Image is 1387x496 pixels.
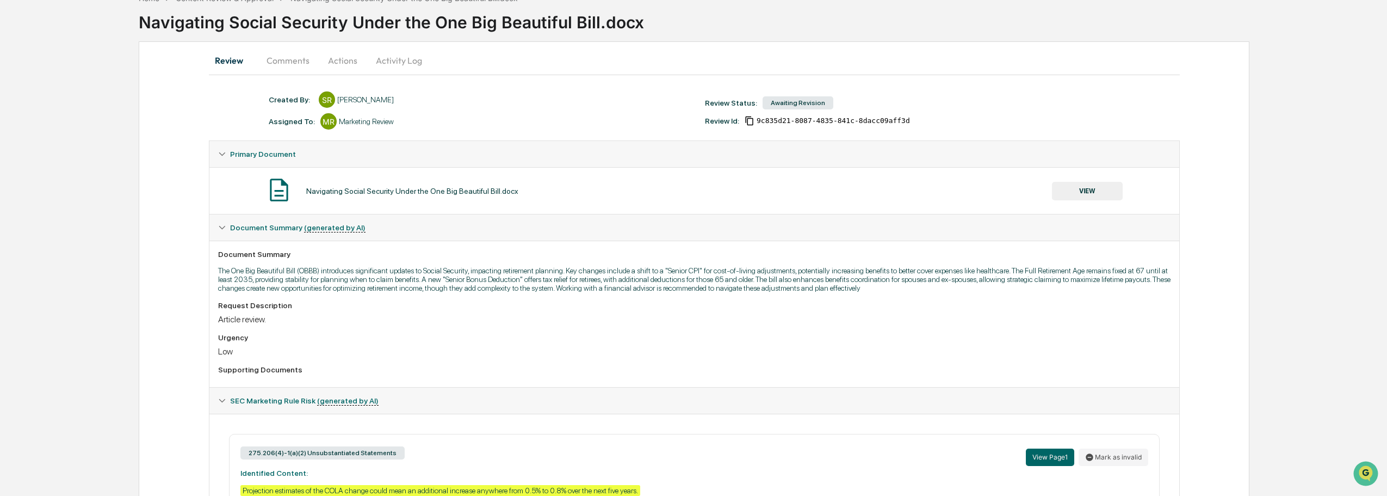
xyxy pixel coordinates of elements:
[318,47,367,74] button: Actions
[269,95,313,104] div: Created By: ‎ ‎
[37,94,138,103] div: We're available if you need us!
[11,23,198,40] p: How can we help?
[1352,460,1382,489] iframe: Open customer support
[209,47,1180,74] div: secondary tabs example
[304,223,366,232] u: (generated by AI)
[185,87,198,100] button: Start new chat
[139,4,1387,32] div: Navigating Social Security Under the One Big Beautiful Bill.docx
[337,95,394,104] div: [PERSON_NAME]
[108,185,132,193] span: Pylon
[230,223,366,232] span: Document Summary
[367,47,431,74] button: Activity Log
[705,99,757,107] div: Review Status:
[317,396,379,406] u: (generated by AI)
[230,396,379,405] span: SEC Marketing Rule Risk
[705,117,739,125] div: Review Id:
[218,301,1171,310] div: Request Description
[218,266,1171,292] p: The One Big Beautiful Bill (OBBB) introduces significant updates to Social Security, impacting re...
[218,250,1171,259] div: Document Summary
[240,469,308,477] strong: Identified Content:
[75,133,139,152] a: 🗄️Attestations
[763,96,833,109] div: Awaiting Revision
[218,333,1171,342] div: Urgency
[209,141,1179,167] div: Primary Document
[209,47,258,74] button: Review
[218,346,1171,357] div: Low
[209,215,1179,241] div: Document Summary (generated by AI)
[209,241,1179,387] div: Document Summary (generated by AI)
[11,83,30,103] img: 1746055101610-c473b297-6a78-478c-a979-82029cc54cd1
[209,167,1179,214] div: Primary Document
[757,117,910,125] span: 9c835d21-8087-4835-841c-8dacc09aff3d
[22,137,70,148] span: Preclearance
[240,446,405,460] div: 275.206(4)-1(a)(2) Unsubstantiated Statements
[11,159,20,168] div: 🔎
[1079,449,1148,466] button: Mark as invalid
[339,117,394,126] div: Marketing Review
[37,83,178,94] div: Start new chat
[230,150,296,158] span: Primary Document
[209,388,1179,414] div: SEC Marketing Rule Risk (generated by AI)
[1026,449,1074,466] button: View Page1
[269,117,315,126] div: Assigned To:
[320,113,337,130] div: MR
[258,47,318,74] button: Comments
[1052,182,1123,200] button: VIEW
[90,137,135,148] span: Attestations
[77,184,132,193] a: Powered byPylon
[11,138,20,147] div: 🖐️
[7,154,73,173] a: 🔎Data Lookup
[22,158,69,169] span: Data Lookup
[265,176,293,204] img: Document Icon
[218,314,1171,324] div: Article review.
[306,187,518,195] div: Navigating Social Security Under the One Big Beautiful Bill.docx
[240,485,640,496] div: Projection estimates of the COLA change could mean an additional increase anywhere from 0.5% to 0...
[7,133,75,152] a: 🖐️Preclearance
[319,91,335,108] div: SR
[79,138,88,147] div: 🗄️
[218,365,1171,374] div: Supporting Documents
